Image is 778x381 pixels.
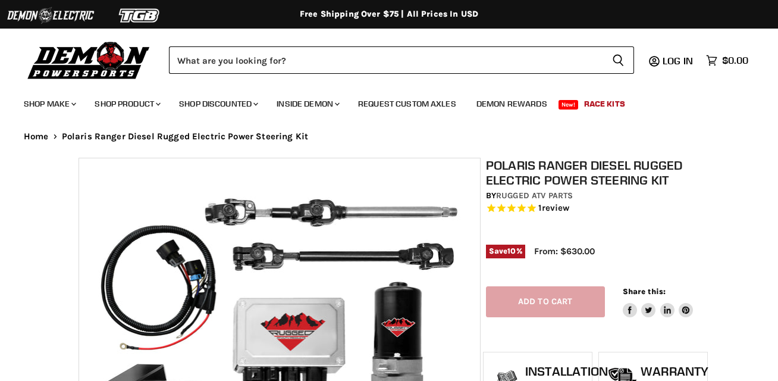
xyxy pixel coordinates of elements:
button: Search [603,46,634,74]
aside: Share this: [623,286,694,318]
span: 10 [507,246,516,255]
a: Race Kits [575,92,634,116]
a: Shop Make [15,92,83,116]
img: Demon Powersports [24,39,154,81]
ul: Main menu [15,87,745,116]
a: $0.00 [700,52,754,69]
input: Search [169,46,603,74]
span: $0.00 [722,55,748,66]
span: Polaris Ranger Diesel Rugged Electric Power Steering Kit [62,132,308,142]
span: Save % [486,245,525,258]
form: Product [169,46,634,74]
a: Home [24,132,49,142]
span: Share this: [623,287,666,296]
div: by [486,189,705,202]
span: From: $630.00 [534,246,595,257]
span: 1 reviews [538,203,569,214]
a: Log in [657,55,700,66]
a: Request Custom Axles [349,92,465,116]
a: Demon Rewards [468,92,556,116]
a: Inside Demon [268,92,347,116]
a: Rugged ATV Parts [496,190,573,201]
span: Log in [663,55,693,67]
img: Demon Electric Logo 2 [6,4,95,27]
span: review [542,203,570,214]
h1: Polaris Ranger Diesel Rugged Electric Power Steering Kit [486,158,705,188]
a: Shop Product [86,92,168,116]
span: Rated 5.0 out of 5 stars 1 reviews [486,202,705,215]
a: Shop Discounted [170,92,265,116]
span: New! [559,100,579,110]
img: TGB Logo 2 [95,4,184,27]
